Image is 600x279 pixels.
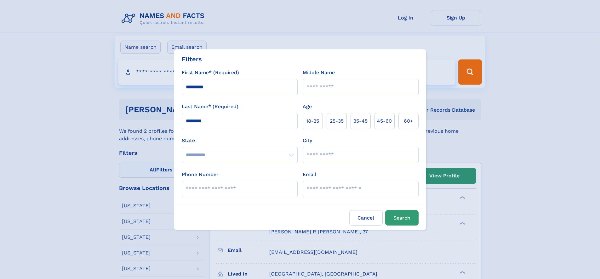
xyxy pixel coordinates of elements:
[303,69,335,76] label: Middle Name
[182,103,238,110] label: Last Name* (Required)
[182,54,202,64] div: Filters
[353,117,368,125] span: 35‑45
[182,69,239,76] label: First Name* (Required)
[303,103,312,110] label: Age
[349,210,383,226] label: Cancel
[385,210,419,226] button: Search
[303,171,316,178] label: Email
[377,117,392,125] span: 45‑60
[303,137,312,144] label: City
[182,171,219,178] label: Phone Number
[330,117,344,125] span: 25‑35
[404,117,413,125] span: 60+
[182,137,298,144] label: State
[306,117,319,125] span: 18‑25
